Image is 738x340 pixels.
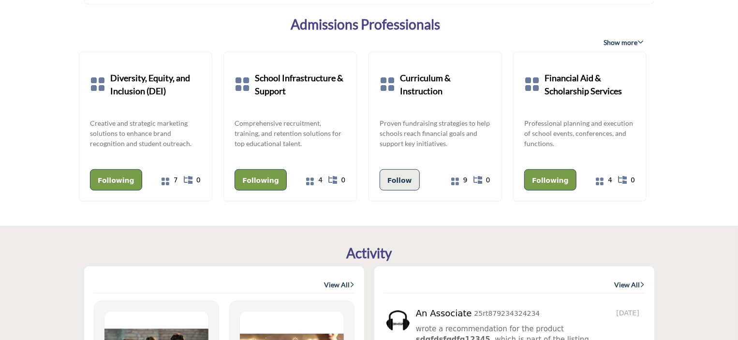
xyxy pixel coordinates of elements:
i: Show All 4 Solutions [595,177,604,186]
h5: An Associate [416,308,472,319]
span: Show more [604,38,644,47]
button: Following [235,169,287,191]
i: Show All 0 Sub-Categories [328,176,337,184]
a: 9 [451,172,468,189]
img: avtar-image [386,308,410,332]
a: 0 [474,172,491,189]
a: Financial Aid & Scholarship Services [545,63,635,106]
a: 4 [306,172,323,189]
i: Show All 7 Solutions [161,177,170,186]
a: 0 [184,172,201,189]
span: 4 [318,175,323,185]
a: Diversity, Equity, and Inclusion (DEI) [110,63,201,106]
span: wrote a recommendation for the product [416,325,564,333]
p: Following [242,175,279,185]
a: 4 [596,172,613,189]
span: 0 [486,175,490,185]
button: Following [524,169,576,191]
span: 7 [174,175,178,185]
a: 7 [162,172,178,189]
a: Admissions Professionals [291,16,440,33]
a: School Infrastructure & Support [255,63,346,106]
p: Following [98,175,134,185]
a: Creative and strategic marketing solutions to enhance brand recognition and student outreach. [90,118,201,148]
button: Follow [380,169,420,191]
span: 0 [341,175,345,185]
span: 0 [631,175,635,185]
p: Follow [387,175,412,185]
h2: Activity [346,245,392,262]
i: Show All 0 Sub-Categories [473,176,482,184]
button: Following [90,169,142,191]
a: Proven fundraising strategies to help schools reach financial goals and support key initiatives. [380,118,491,148]
p: Following [532,175,569,185]
span: 4 [608,175,612,185]
a: Comprehensive recruitment, training, and retention solutions for top educational talent. [235,118,346,148]
a: Curriculum & Instruction [400,63,491,106]
span: [DATE] [617,308,642,318]
i: Show All 4 Solutions [306,177,314,186]
a: View All [325,280,354,290]
a: Professional planning and execution of school events, conferences, and functions. [524,118,635,148]
i: Show All 0 Sub-Categories [184,176,192,184]
a: View All [615,280,645,290]
a: 0 [619,172,635,189]
p: 25rt879234324234 [474,309,540,319]
i: Show All 9 Solutions [451,177,459,186]
span: 0 [196,175,201,185]
i: Show All 0 Sub-Categories [618,176,627,184]
a: 0 [329,172,346,189]
span: 9 [463,175,468,185]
